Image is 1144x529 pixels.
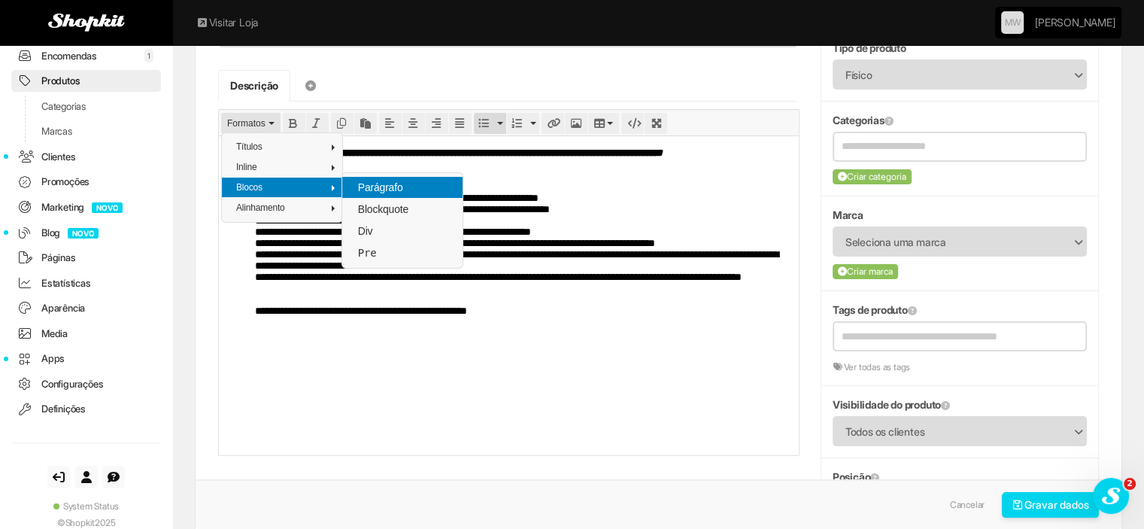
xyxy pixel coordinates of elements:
[11,120,161,142] a: Marcas
[833,361,910,372] a: Ver todas as tags
[833,169,912,184] button: Criar categoria
[219,136,799,455] iframe: Caixa de texto formatado. Pressione ALT-F9 para exibir o menu. Pressione ALT-F10 para exibir a ba...
[426,113,448,134] div: Align right
[47,466,70,488] a: Sair
[833,303,917,318] label: Tags de produto
[144,49,153,62] span: 1
[908,306,917,315] span: Classifica e categoriza produtos com etiquetas para mais fácil identificação.
[941,400,950,410] a: Define a visibilidade deste produto para clientes com base em tags específicas. Esta funcionalida...
[833,208,863,223] label: Marca
[11,373,161,395] a: Configurações
[48,14,125,32] img: Shopkit
[379,113,402,134] div: Align left
[1093,478,1129,514] iframe: Intercom live chat
[942,494,993,516] a: Cancelar
[11,222,161,244] a: BlogNOVO
[68,228,99,239] span: NOVO
[474,113,506,134] div: Bullet list
[75,466,98,488] a: Conta
[833,41,906,56] label: Tipo de produto
[11,247,161,269] a: Páginas
[645,113,667,134] div: Fullscreen
[833,264,898,279] button: Criar marca
[621,113,644,134] div: Source code
[218,70,290,102] a: Descrição
[11,96,161,117] a: Categorias
[11,70,161,92] a: Produtos
[331,113,354,134] div: Copy
[1001,11,1024,34] a: MW
[65,517,96,528] a: Shopkit
[11,500,161,512] a: System Status
[11,146,161,168] a: Clientes
[11,398,161,420] a: Definições
[449,113,472,134] div: Justify
[833,113,894,128] label: Categorias
[357,203,410,215] span: Blockquote
[542,113,564,134] div: Insert/edit link
[11,323,161,345] a: Media
[1002,492,1100,518] button: Gravar dados
[92,202,123,213] span: NOVO
[845,418,1054,446] span: Todos os clientes
[11,45,161,67] a: Encomendas1
[357,247,378,259] span: Pre
[354,113,377,134] div: Paste
[236,162,257,172] span: Inline
[63,500,119,512] span: System Status
[11,196,161,218] a: MarketingNOVO
[236,182,262,193] span: Blocos
[402,113,425,134] div: Align center
[845,61,1054,90] span: Físico
[507,113,539,134] div: Numbered list
[833,397,950,412] label: Visibilidade do produto
[11,348,161,369] a: Apps
[565,113,587,134] div: Insert/edit image
[218,479,264,494] label: Excerto
[236,141,262,152] span: Títulos
[283,113,305,134] div: Bold
[11,272,161,294] a: Estatísticas
[11,297,161,319] a: Aparência
[845,228,1054,257] span: Seleciona uma marca
[1035,8,1115,38] a: [PERSON_NAME]
[227,118,266,129] span: Formatos
[357,225,375,237] span: Div
[304,81,317,91] i: Adicionar separador
[870,473,879,482] span: Posição numérica em que o produto irá aparecer na listagem de categoria
[236,202,285,213] span: Alinhamento
[196,15,258,30] a: Visitar Loja
[885,116,894,126] a: Clica para mais informação. Clica e arrasta para ordenar.
[833,470,879,485] label: Posição
[57,517,116,528] span: © 2025
[306,113,329,134] div: Italic
[588,113,620,134] div: Table
[1124,478,1136,490] span: 2
[11,171,161,193] a: Promoções
[102,466,125,488] a: Suporte
[357,181,405,193] span: Parágrafo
